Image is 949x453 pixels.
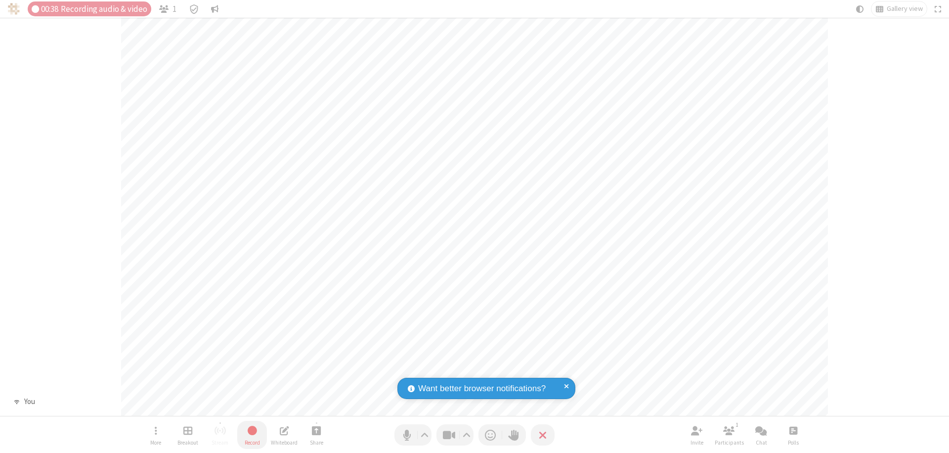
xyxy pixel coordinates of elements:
div: 1 [733,420,741,429]
button: Send a reaction [478,424,502,446]
button: Start sharing [302,421,331,449]
button: Open participant list [155,1,181,16]
button: Audio settings [418,424,431,446]
span: Polls [788,440,799,446]
div: Meeting details Encryption enabled [184,1,203,16]
div: Audio & video [28,1,151,16]
span: Whiteboard [271,440,298,446]
span: Invite [690,440,703,446]
span: 00:38 [41,4,58,14]
button: Video setting [460,424,474,446]
span: Chat [756,440,767,446]
button: Open poll [778,421,808,449]
button: Conversation [207,1,223,16]
button: Stop recording [237,421,267,449]
div: You [20,396,39,408]
span: Participants [715,440,744,446]
span: Share [310,440,323,446]
button: Fullscreen [931,1,946,16]
button: Mute (⌘+Shift+A) [394,424,431,446]
span: More [150,440,161,446]
button: Change layout [871,1,927,16]
button: Raise hand [502,424,526,446]
button: Open menu [141,421,171,449]
span: Recording audio & video [61,4,147,14]
button: Manage Breakout Rooms [173,421,203,449]
img: QA Selenium DO NOT DELETE OR CHANGE [8,3,20,15]
button: Open participant list [714,421,744,449]
button: Unable to start streaming without first stopping recording [205,421,235,449]
span: Want better browser notifications? [418,382,546,395]
span: Breakout [177,440,198,446]
button: Invite participants (⌘+Shift+I) [682,421,712,449]
span: Record [245,440,260,446]
span: 1 [173,4,176,14]
button: Open shared whiteboard [269,421,299,449]
button: Open chat [746,421,776,449]
button: Using system theme [852,1,868,16]
span: Stream [212,440,228,446]
button: Stop video (⌘+Shift+V) [436,424,474,446]
button: End or leave meeting [531,424,555,446]
span: Gallery view [887,5,923,13]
